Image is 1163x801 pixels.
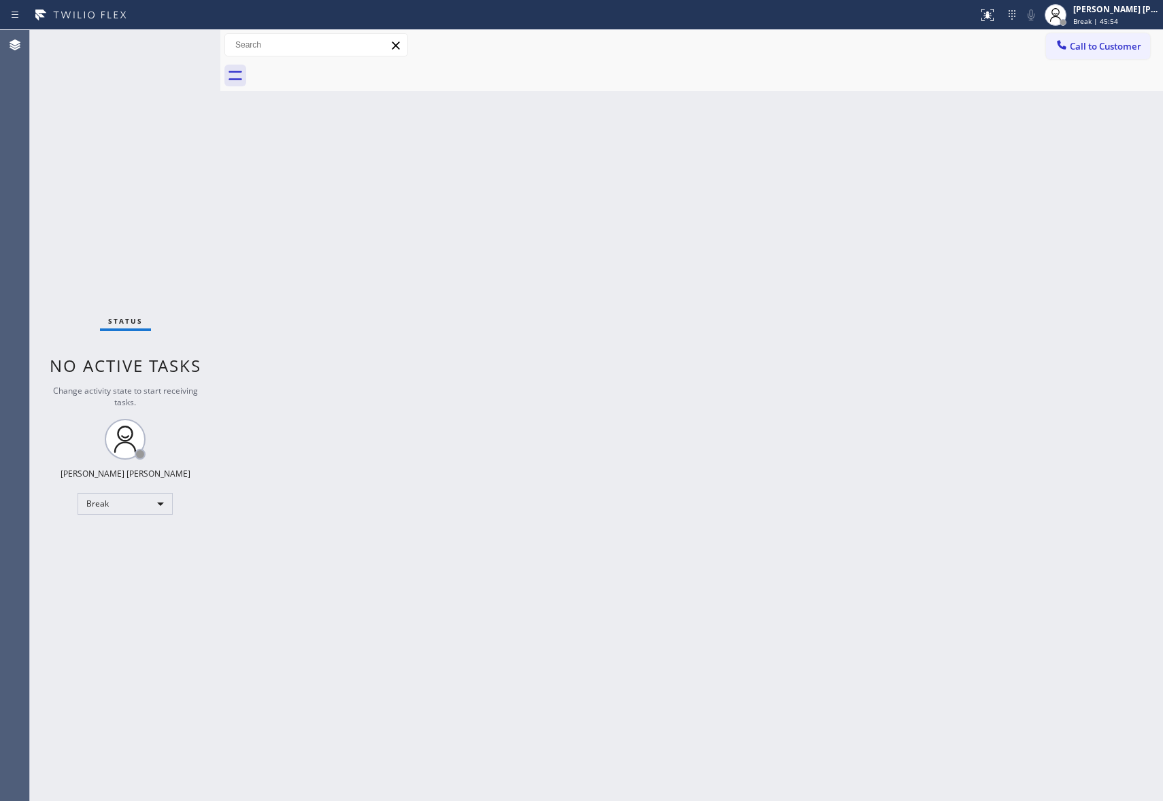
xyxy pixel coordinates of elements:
div: Break [78,493,173,515]
span: Call to Customer [1070,40,1141,52]
span: Change activity state to start receiving tasks. [53,385,198,408]
span: Break | 45:54 [1073,16,1118,26]
button: Call to Customer [1046,33,1150,59]
div: [PERSON_NAME] [PERSON_NAME] [61,468,190,479]
button: Mute [1022,5,1041,24]
span: No active tasks [50,354,201,377]
input: Search [225,34,407,56]
span: Status [108,316,143,326]
div: [PERSON_NAME] [PERSON_NAME] [1073,3,1159,15]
